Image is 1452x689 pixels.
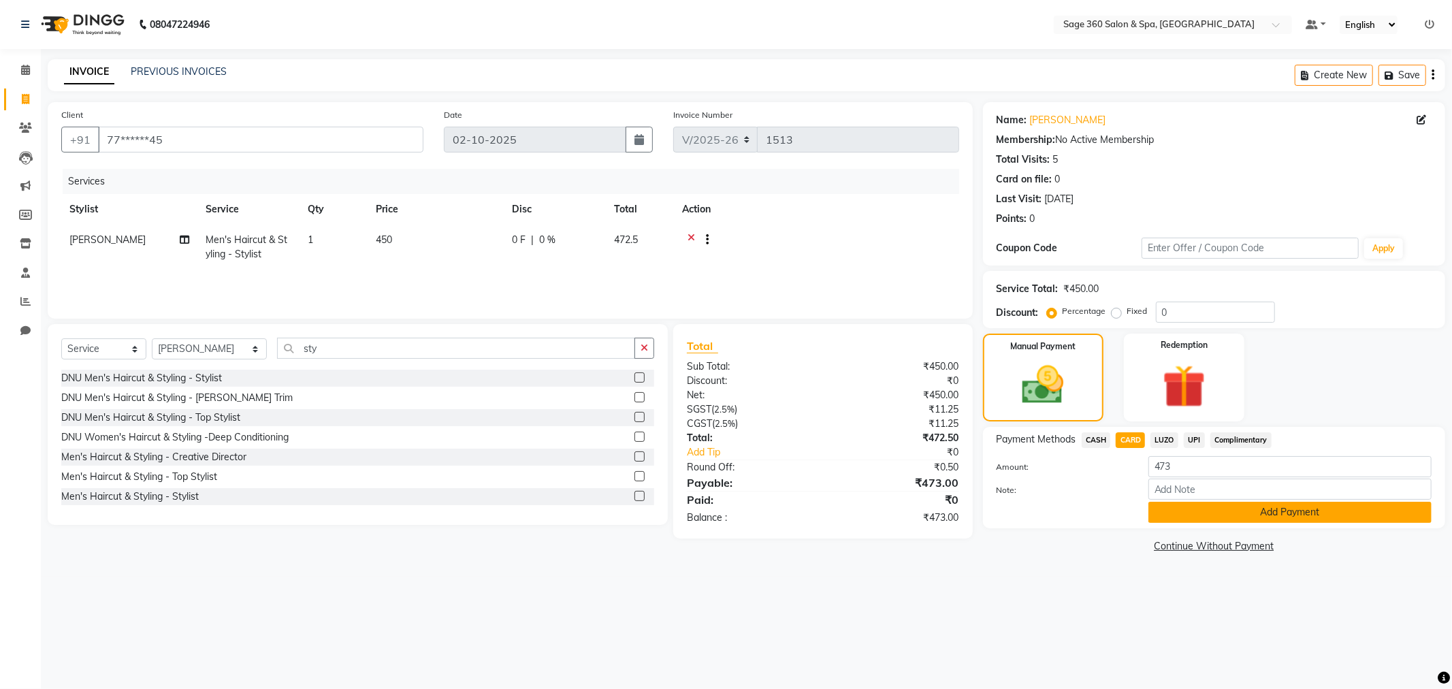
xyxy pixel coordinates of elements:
[677,445,848,460] a: Add Tip
[35,5,128,44] img: logo
[673,109,732,121] label: Invoice Number
[1150,432,1178,448] span: LUZO
[1064,282,1099,296] div: ₹450.00
[1030,113,1106,127] a: [PERSON_NAME]
[687,339,718,353] span: Total
[687,417,712,430] span: CGST
[677,475,823,491] div: Payable:
[997,192,1042,206] div: Last Visit:
[1210,432,1272,448] span: Complimentary
[823,388,969,402] div: ₹450.00
[823,402,969,417] div: ₹11.25
[986,539,1442,554] a: Continue Without Payment
[61,450,246,464] div: Men's Haircut & Styling - Creative Director
[300,194,368,225] th: Qty
[677,402,823,417] div: ( )
[997,133,1432,147] div: No Active Membership
[986,484,1138,496] label: Note:
[997,153,1050,167] div: Total Visits:
[823,359,969,374] div: ₹450.00
[823,460,969,475] div: ₹0.50
[1053,153,1059,167] div: 5
[1364,238,1403,259] button: Apply
[444,109,462,121] label: Date
[1010,340,1076,353] label: Manual Payment
[531,233,534,247] span: |
[61,194,197,225] th: Stylist
[677,492,823,508] div: Paid:
[614,234,638,246] span: 472.5
[131,65,227,78] a: PREVIOUS INVOICES
[823,417,969,431] div: ₹11.25
[1295,65,1373,86] button: Create New
[61,490,199,504] div: Men's Haircut & Styling - Stylist
[61,391,293,405] div: DNU Men's Haircut & Styling - [PERSON_NAME] Trim
[677,511,823,525] div: Balance :
[677,359,823,374] div: Sub Total:
[715,418,735,429] span: 2.5%
[61,430,289,445] div: DNU Women's Haircut & Styling -Deep Conditioning
[677,460,823,475] div: Round Off:
[986,461,1138,473] label: Amount:
[308,234,313,246] span: 1
[606,194,674,225] th: Total
[376,234,392,246] span: 450
[1055,172,1061,187] div: 0
[677,374,823,388] div: Discount:
[823,492,969,508] div: ₹0
[1045,192,1074,206] div: [DATE]
[997,133,1056,147] div: Membership:
[63,169,969,194] div: Services
[61,127,99,153] button: +91
[512,233,526,247] span: 0 F
[206,234,287,260] span: Men's Haircut & Styling - Stylist
[677,417,823,431] div: ( )
[368,194,504,225] th: Price
[1142,238,1359,259] input: Enter Offer / Coupon Code
[197,194,300,225] th: Service
[539,233,555,247] span: 0 %
[69,234,146,246] span: [PERSON_NAME]
[61,411,240,425] div: DNU Men's Haircut & Styling - Top Stylist
[848,445,969,460] div: ₹0
[997,282,1059,296] div: Service Total:
[1184,432,1205,448] span: UPI
[823,475,969,491] div: ₹473.00
[677,431,823,445] div: Total:
[997,172,1052,187] div: Card on file:
[1063,305,1106,317] label: Percentage
[1009,361,1077,409] img: _cash.svg
[277,338,635,359] input: Search or Scan
[150,5,210,44] b: 08047224946
[64,60,114,84] a: INVOICE
[674,194,959,225] th: Action
[997,212,1027,226] div: Points:
[823,431,969,445] div: ₹472.50
[1082,432,1111,448] span: CASH
[1127,305,1148,317] label: Fixed
[61,371,222,385] div: DNU Men's Haircut & Styling - Stylist
[1116,432,1145,448] span: CARD
[687,403,711,415] span: SGST
[1148,456,1432,477] input: Amount
[1148,502,1432,523] button: Add Payment
[1030,212,1035,226] div: 0
[823,511,969,525] div: ₹473.00
[997,113,1027,127] div: Name:
[714,404,735,415] span: 2.5%
[677,388,823,402] div: Net:
[98,127,423,153] input: Search by Name/Mobile/Email/Code
[1149,359,1219,413] img: _gift.svg
[61,109,83,121] label: Client
[997,432,1076,447] span: Payment Methods
[1378,65,1426,86] button: Save
[1148,479,1432,500] input: Add Note
[823,374,969,388] div: ₹0
[504,194,606,225] th: Disc
[1161,339,1208,351] label: Redemption
[997,306,1039,320] div: Discount:
[997,241,1142,255] div: Coupon Code
[61,470,217,484] div: Men's Haircut & Styling - Top Stylist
